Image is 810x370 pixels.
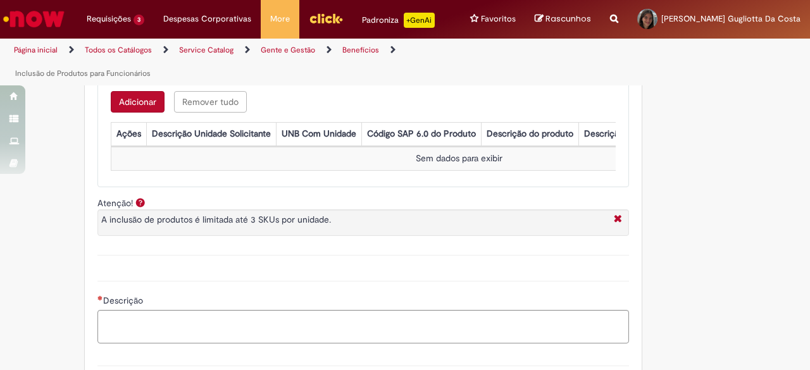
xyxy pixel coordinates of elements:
span: More [270,13,290,25]
th: Descrição Unidade de Puxada [578,122,709,145]
a: Página inicial [14,45,58,55]
ul: Trilhas de página [9,39,530,85]
label: Atenção! [97,197,133,209]
a: Service Catalog [179,45,234,55]
div: A inclusão de produtos é limitada até 3 SKUs por unidade. [101,213,607,226]
th: Ações [111,122,146,145]
span: Descrição [103,295,146,306]
img: click_logo_yellow_360x200.png [309,9,343,28]
th: Descrição do produto [481,122,578,145]
button: Add a row for Informações Adicionais [111,91,165,113]
a: Inclusão de Produtos para Funcionários [15,68,151,78]
a: Gente e Gestão [261,45,315,55]
a: Rascunhos [535,13,591,25]
span: Ajuda para Atenção! [133,197,148,207]
span: Necessários [97,295,103,300]
a: Benefícios [342,45,379,55]
td: Sem dados para exibir [111,147,807,170]
span: 3 [134,15,144,25]
span: Rascunhos [545,13,591,25]
span: Despesas Corporativas [163,13,251,25]
span: [PERSON_NAME] Gugliotta Da Costa [661,13,801,24]
img: ServiceNow [1,6,66,32]
th: Descrição Unidade Solicitante [146,122,276,145]
textarea: Descrição [97,310,629,343]
a: Todos os Catálogos [85,45,152,55]
th: Código SAP 6.0 do Produto [361,122,481,145]
span: Requisições [87,13,131,25]
div: Padroniza [362,13,435,28]
p: +GenAi [404,13,435,28]
span: Favoritos [481,13,516,25]
i: Fechar More information Por question_atencao [611,213,625,226]
th: UNB Com Unidade [276,122,361,145]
